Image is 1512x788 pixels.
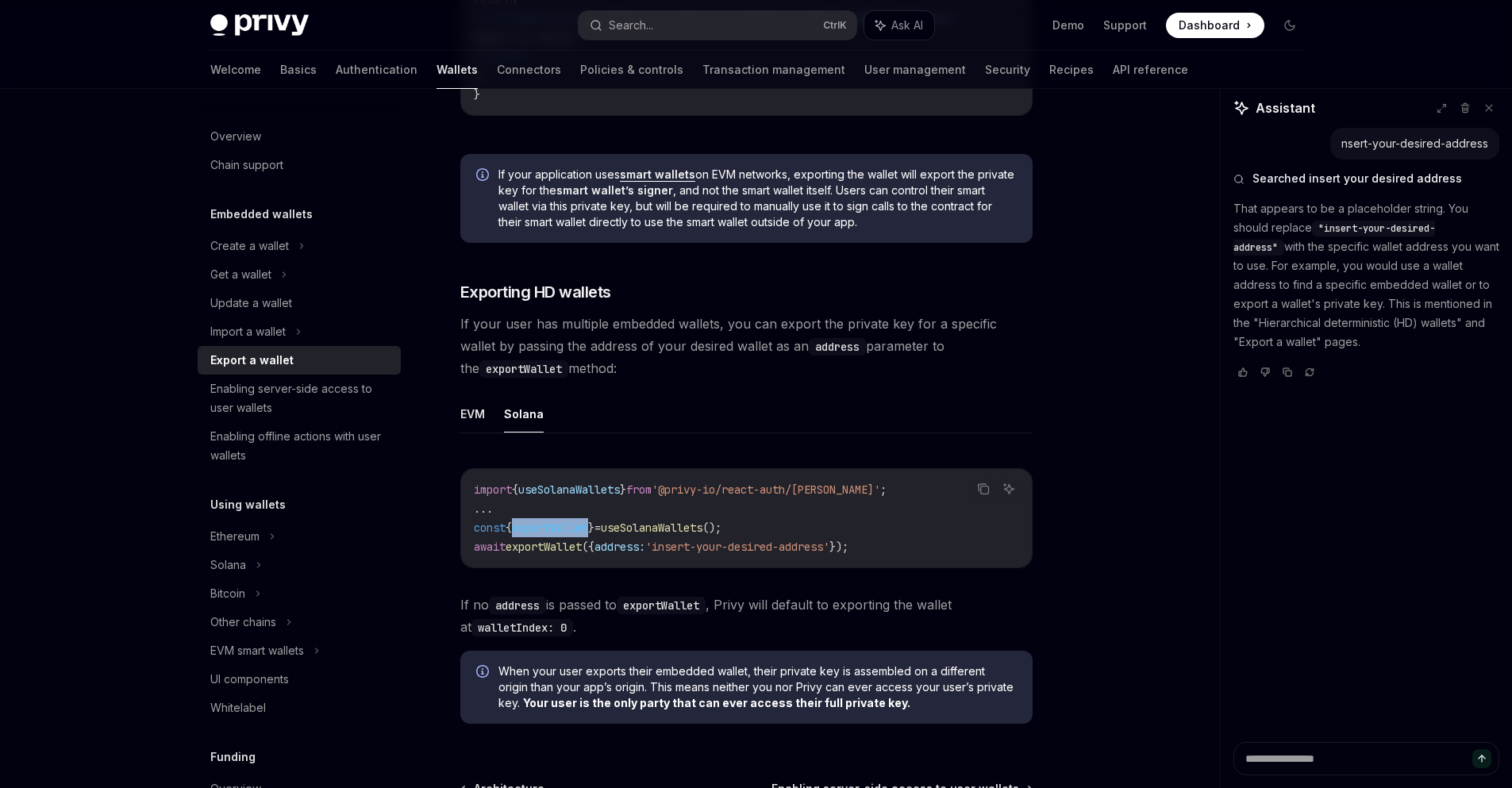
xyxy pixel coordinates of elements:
[588,521,594,535] span: }
[460,281,611,303] span: Exporting HD wallets
[497,51,561,89] a: Connectors
[210,641,304,660] div: EVM smart wallets
[1049,51,1094,89] a: Recipes
[489,597,546,614] code: address
[210,51,261,89] a: Welcome
[1277,13,1302,38] button: Toggle dark mode
[1252,171,1462,186] span: Searched insert your desired address
[210,156,283,175] div: Chain support
[864,51,966,89] a: User management
[460,594,1033,638] span: If no is passed to , Privy will default to exporting the wallet at .
[198,375,401,422] a: Enabling server-side access to user wallets
[620,167,695,182] a: smart wallets
[1113,51,1188,89] a: API reference
[476,665,492,681] svg: Info
[556,183,673,197] strong: smart wallet’s signer
[617,597,706,614] code: exportWallet
[1179,17,1240,33] span: Dashboard
[198,151,401,179] a: Chain support
[210,670,289,689] div: UI components
[474,521,506,535] span: const
[479,360,568,378] code: exportWallet
[580,51,683,89] a: Policies & controls
[594,521,601,535] span: =
[523,696,910,709] b: Your user is the only party that can ever access their full private key.
[210,555,246,575] div: Solana
[210,427,391,465] div: Enabling offline actions with user wallets
[809,338,866,356] code: address
[823,19,847,32] span: Ctrl K
[506,540,582,554] span: exportWallet
[512,521,588,535] span: exportWallet
[1256,98,1315,117] span: Assistant
[702,521,721,535] span: ();
[609,16,653,35] div: Search...
[210,127,261,146] div: Overview
[210,584,245,603] div: Bitcoin
[1052,17,1084,33] a: Demo
[594,540,645,554] span: address:
[474,540,506,554] span: await
[210,294,292,313] div: Update a wallet
[210,236,289,256] div: Create a wallet
[1103,17,1147,33] a: Support
[198,665,401,694] a: UI components
[476,168,492,184] svg: Info
[702,51,845,89] a: Transaction management
[579,11,856,40] button: Search...CtrlK
[506,521,512,535] span: {
[626,482,652,497] span: from
[210,14,309,37] img: dark logo
[210,205,313,224] h5: Embedded wallets
[474,502,493,516] span: ...
[891,17,923,33] span: Ask AI
[210,495,286,514] h5: Using wallets
[210,613,276,632] div: Other chains
[198,289,401,317] a: Update a wallet
[474,482,512,497] span: import
[1233,171,1499,186] button: Searched insert your desired address
[998,479,1019,499] button: Ask AI
[437,51,478,89] a: Wallets
[1341,136,1488,152] div: nsert-your-desired-address
[512,482,518,497] span: {
[460,313,1033,379] span: If your user has multiple embedded wallets, you can export the private key for a specific wallet ...
[498,663,1017,711] span: When your user exports their embedded wallet, their private key is assembled on a different origi...
[652,482,880,497] span: '@privy-io/react-auth/[PERSON_NAME]'
[336,51,417,89] a: Authentication
[498,167,1017,230] span: If your application uses on EVM networks, exporting the wallet will export the private key for th...
[210,322,286,341] div: Import a wallet
[210,265,271,284] div: Get a wallet
[198,122,401,151] a: Overview
[864,11,934,40] button: Ask AI
[973,479,994,499] button: Copy the contents from the code block
[1166,13,1264,38] a: Dashboard
[620,482,626,497] span: }
[471,619,573,636] code: walletIndex: 0
[601,521,702,535] span: useSolanaWallets
[880,482,887,497] span: ;
[1233,199,1499,352] p: That appears to be a placeholder string. You should replace with the specific wallet address you ...
[210,351,294,370] div: Export a wallet
[1472,749,1491,768] button: Send message
[474,87,480,102] span: }
[645,540,829,554] span: 'insert-your-desired-address'
[518,482,620,497] span: useSolanaWallets
[198,422,401,470] a: Enabling offline actions with user wallets
[582,540,594,554] span: ({
[198,346,401,375] a: Export a wallet
[504,395,544,432] button: Solana
[198,694,401,722] a: Whitelabel
[985,51,1030,89] a: Security
[829,540,848,554] span: });
[210,748,256,767] h5: Funding
[1233,222,1435,254] span: "insert-your-desired-address"
[210,379,391,417] div: Enabling server-side access to user wallets
[210,527,260,546] div: Ethereum
[280,51,317,89] a: Basics
[210,698,266,717] div: Whitelabel
[460,395,485,432] button: EVM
